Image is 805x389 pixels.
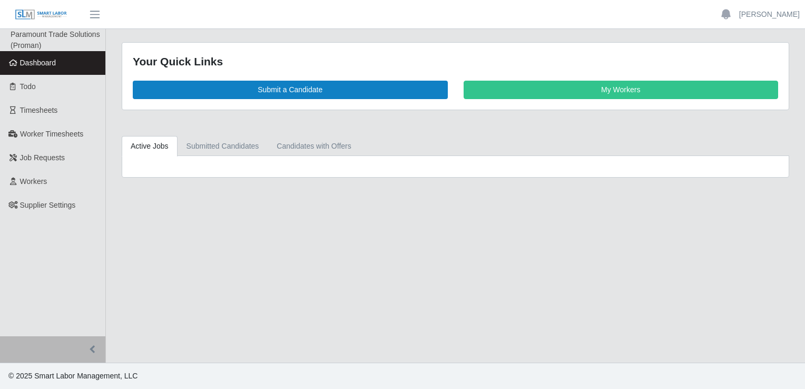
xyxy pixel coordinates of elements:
a: Active Jobs [122,136,178,157]
span: © 2025 Smart Labor Management, LLC [8,372,138,380]
a: [PERSON_NAME] [739,9,800,20]
a: My Workers [464,81,779,99]
span: Dashboard [20,59,56,67]
div: Your Quick Links [133,53,778,70]
a: Candidates with Offers [268,136,360,157]
span: Todo [20,82,36,91]
span: Job Requests [20,153,65,162]
span: Worker Timesheets [20,130,83,138]
span: Timesheets [20,106,58,114]
span: Paramount Trade Solutions (Proman) [11,30,100,50]
img: SLM Logo [15,9,67,21]
span: Supplier Settings [20,201,76,209]
a: Submit a Candidate [133,81,448,99]
span: Workers [20,177,47,186]
a: Submitted Candidates [178,136,268,157]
